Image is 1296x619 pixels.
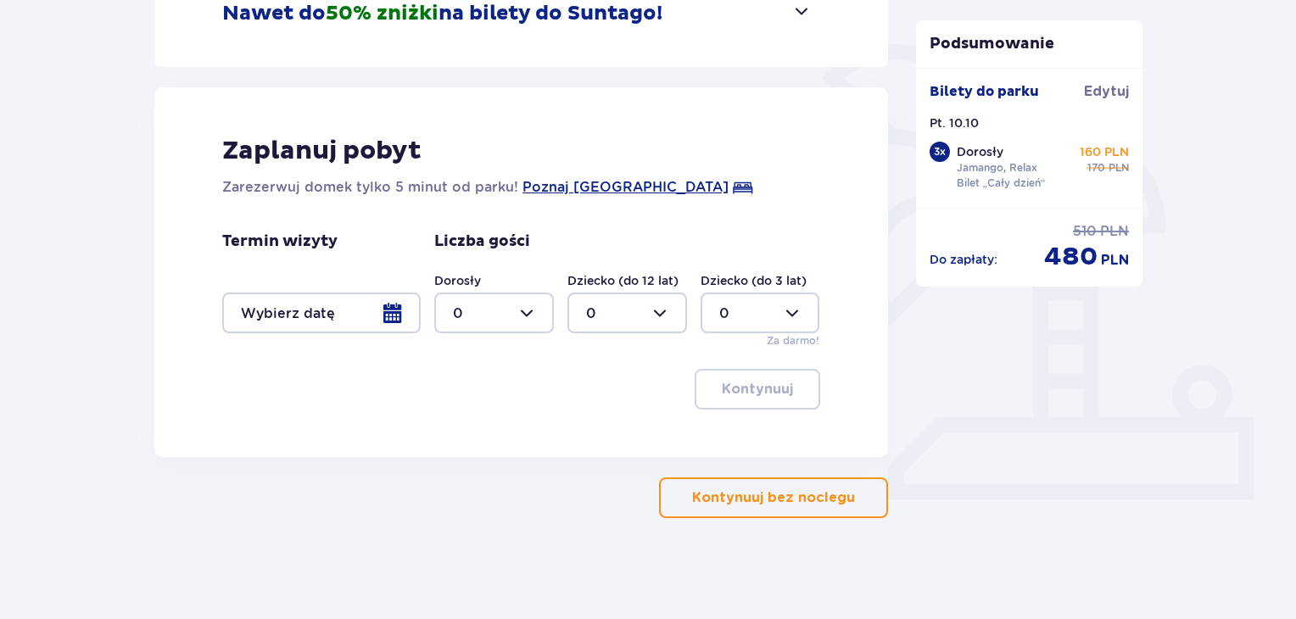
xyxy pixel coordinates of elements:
[957,160,1037,176] p: Jamango, Relax
[701,272,807,289] label: Dziecko (do 3 lat)
[1044,241,1098,273] span: 480
[1109,160,1129,176] span: PLN
[567,272,679,289] label: Dziecko (do 12 lat)
[1101,251,1129,270] span: PLN
[695,369,820,410] button: Kontynuuj
[326,1,439,26] span: 50% zniżki
[930,142,950,162] div: 3 x
[722,380,793,399] p: Kontynuuj
[930,251,997,268] p: Do zapłaty :
[434,272,481,289] label: Dorosły
[1087,160,1105,176] span: 170
[434,231,530,252] p: Liczba gości
[522,177,729,198] a: Poznaj [GEOGRAPHIC_DATA]
[930,82,1039,101] p: Bilety do parku
[1084,82,1129,101] span: Edytuj
[222,135,422,167] p: Zaplanuj pobyt
[916,34,1143,54] p: Podsumowanie
[222,177,518,198] p: Zarezerwuj domek tylko 5 minut od parku!
[930,114,979,131] p: Pt. 10.10
[692,488,855,507] p: Kontynuuj bez noclegu
[222,231,338,252] p: Termin wizyty
[1073,222,1097,241] span: 510
[957,176,1046,191] p: Bilet „Cały dzień”
[1080,143,1129,160] p: 160 PLN
[767,333,819,349] p: Za darmo!
[659,477,888,518] button: Kontynuuj bez noclegu
[957,143,1003,160] p: Dorosły
[1100,222,1129,241] span: PLN
[222,1,662,26] p: Nawet do na bilety do Suntago!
